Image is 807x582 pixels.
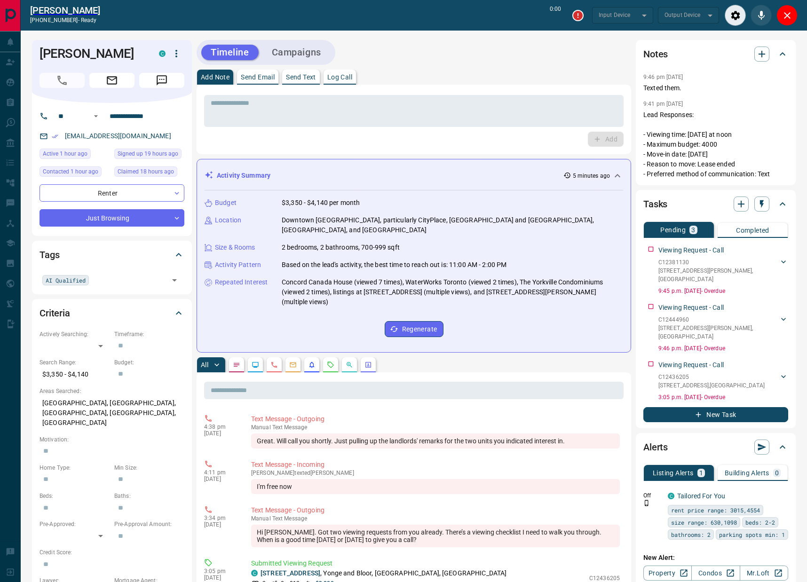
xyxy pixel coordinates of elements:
p: C12444960 [658,315,779,324]
p: $3,350 - $4,140 per month [282,198,360,208]
h2: Alerts [643,440,668,455]
div: C12436205[STREET_ADDRESS],[GEOGRAPHIC_DATA] [658,371,788,392]
svg: Agent Actions [364,361,372,369]
p: Budget: [114,358,184,367]
p: Text Message [251,515,620,522]
p: 5 minutes ago [573,172,610,180]
p: Texted them. [643,83,788,93]
button: Open [90,110,102,122]
div: Sun Oct 12 2025 [40,166,110,180]
svg: Push Notification Only [643,500,650,506]
div: Tasks [643,193,788,215]
p: Based on the lead's activity, the best time to reach out is: 11:00 AM - 2:00 PM [282,260,506,270]
div: condos.ca [159,50,166,57]
span: manual [251,515,271,522]
p: 3:05 pm [204,568,237,574]
div: Notes [643,43,788,65]
p: Text Message - Outgoing [251,414,620,424]
p: [DATE] [204,521,237,528]
span: ready [81,17,97,24]
button: Timeline [201,45,259,60]
p: Pre-Approval Amount: [114,520,184,528]
div: Tags [40,244,184,266]
a: Tailored For You [677,492,725,500]
div: C12381130[STREET_ADDRESS][PERSON_NAME],[GEOGRAPHIC_DATA] [658,256,788,285]
p: 3 [691,227,695,233]
p: Activity Summary [217,171,270,181]
p: Beds: [40,492,110,500]
p: Repeated Interest [215,277,268,287]
button: New Task [643,407,788,422]
svg: Notes [233,361,240,369]
h2: Tags [40,247,59,262]
p: Add Note [201,74,229,80]
p: [PERSON_NAME] texted [PERSON_NAME] [251,470,620,476]
span: Contacted 1 hour ago [43,167,98,176]
p: Actively Searching: [40,330,110,338]
p: Baths: [114,492,184,500]
span: beds: 2-2 [745,518,775,527]
div: Close [776,5,798,26]
a: [EMAIL_ADDRESS][DOMAIN_NAME] [65,132,171,140]
div: I'm free now [251,479,620,494]
svg: Requests [327,361,334,369]
h1: [PERSON_NAME] [40,46,145,61]
p: New Alert: [643,553,788,563]
p: Concord Canada House (viewed 7 times), WaterWorks Toronto (viewed 2 times), The Yorkville Condomi... [282,277,623,307]
p: [GEOGRAPHIC_DATA], [GEOGRAPHIC_DATA], [GEOGRAPHIC_DATA], [GEOGRAPHIC_DATA], [GEOGRAPHIC_DATA] [40,395,184,431]
a: [STREET_ADDRESS] [261,569,320,577]
p: Viewing Request - Call [658,360,724,370]
p: 2 bedrooms, 2 bathrooms, 700-999 sqft [282,243,400,252]
span: bathrooms: 2 [671,530,711,539]
p: All [201,362,208,368]
p: Areas Searched: [40,387,184,395]
div: condos.ca [668,493,674,499]
p: [DATE] [204,430,237,437]
span: manual [251,424,271,431]
p: Listing Alerts [653,470,694,476]
p: Pre-Approved: [40,520,110,528]
p: Size & Rooms [215,243,255,252]
p: Budget [215,198,237,208]
span: Message [139,73,184,88]
span: Email [89,73,134,88]
p: C12381130 [658,258,779,267]
p: Lead Responses: - Viewing time: [DATE] at noon - Maximum budget: 4000 - Move-in date: [DATE] - Re... [643,110,788,179]
svg: Opportunities [346,361,353,369]
p: 3:34 pm [204,515,237,521]
p: 4:38 pm [204,424,237,430]
p: 0:00 [550,5,561,26]
p: Send Text [286,74,316,80]
p: Activity Pattern [215,260,261,270]
span: AI Qualified [46,275,86,285]
p: 9:46 p.m. [DATE] - Overdue [658,344,788,353]
a: Property [643,566,692,581]
p: [STREET_ADDRESS][PERSON_NAME] , [GEOGRAPHIC_DATA] [658,267,779,283]
p: Motivation: [40,435,184,444]
p: Off [643,491,662,500]
p: 3:05 p.m. [DATE] - Overdue [658,393,788,401]
div: Great. Will call you shortly. Just pulling up the landlords' remarks for the two units you indica... [251,433,620,448]
a: [PERSON_NAME] [30,5,100,16]
p: C12436205 [658,373,765,381]
p: 0 [775,470,779,476]
p: 4:11 pm [204,469,237,476]
span: Active 1 hour ago [43,149,87,158]
h2: Notes [643,47,668,62]
a: Mr.Loft [740,566,788,581]
div: Criteria [40,302,184,324]
button: Regenerate [385,321,443,337]
p: Downtown [GEOGRAPHIC_DATA], particularly CityPlace, [GEOGRAPHIC_DATA] and [GEOGRAPHIC_DATA], [GEO... [282,215,623,235]
p: Text Message - Outgoing [251,505,620,515]
svg: Email Verified [52,133,58,140]
p: Building Alerts [725,470,769,476]
p: Search Range: [40,358,110,367]
button: Campaigns [262,45,331,60]
div: Activity Summary5 minutes ago [205,167,623,184]
p: Text Message [251,424,620,431]
p: Min Size: [114,464,184,472]
p: Location [215,215,241,225]
div: Audio Settings [725,5,746,26]
div: Sat Oct 11 2025 [114,166,184,180]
